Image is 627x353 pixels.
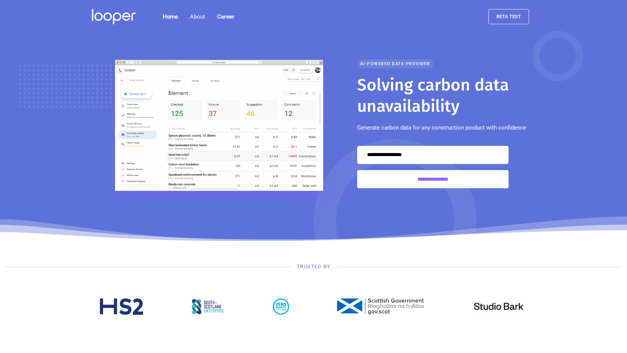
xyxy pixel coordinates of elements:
[184,9,211,24] div: About
[157,9,184,24] a: Home
[489,9,529,24] a: beta test
[211,9,241,24] a: Career
[357,123,526,132] p: Generate carbon data for any construction product with confidence
[357,59,433,69] div: AI-powered data provider
[357,146,509,188] form: Email Form
[357,75,535,117] h1: Solving carbon data unavailability
[190,12,205,21] div: About
[297,263,331,270] div: Trusted by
